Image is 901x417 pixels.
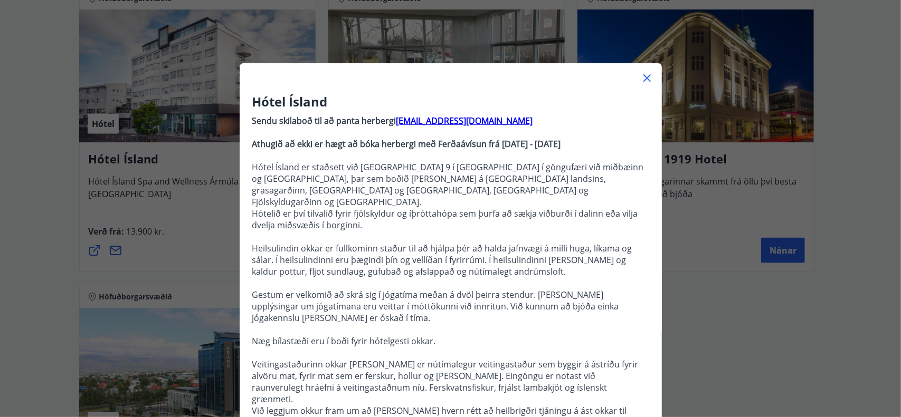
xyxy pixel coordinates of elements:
[252,243,649,277] p: Heilsulindin okkar er fullkominn staður til að hjálpa þér að halda jafnvægi á milli huga, líkama ...
[252,335,649,347] p: Næg bílastæði eru í boði fyrir hótelgesti okkar.
[252,358,649,405] p: Veitingastaðurinn okkar [PERSON_NAME] er nútímalegur veitingastaður sem byggir á ástríðu fyrir al...
[252,289,649,324] p: Gestum er velkomið að skrá sig í jógatíma meðan á dvöl þeirra stendur. [PERSON_NAME] upplýsingar ...
[252,161,649,208] p: Hótel Ísland er staðsett við [GEOGRAPHIC_DATA] 9 í [GEOGRAPHIC_DATA] í göngufæri við miðbæinn og ...
[252,208,649,231] p: Hótelið er því tilvalið fyrir fjölskyldur og íþróttahópa sem þurfa að sækja viðburði í dalinn eða...
[396,115,533,127] a: [EMAIL_ADDRESS][DOMAIN_NAME]
[252,115,396,127] strong: Sendu skilaboð til að panta herbergi
[252,138,561,150] strong: Athugið að ekki er hægt að bóka herbergi með Ferðaávísun frá [DATE] - [DATE]
[252,93,649,111] h3: Hótel Ísland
